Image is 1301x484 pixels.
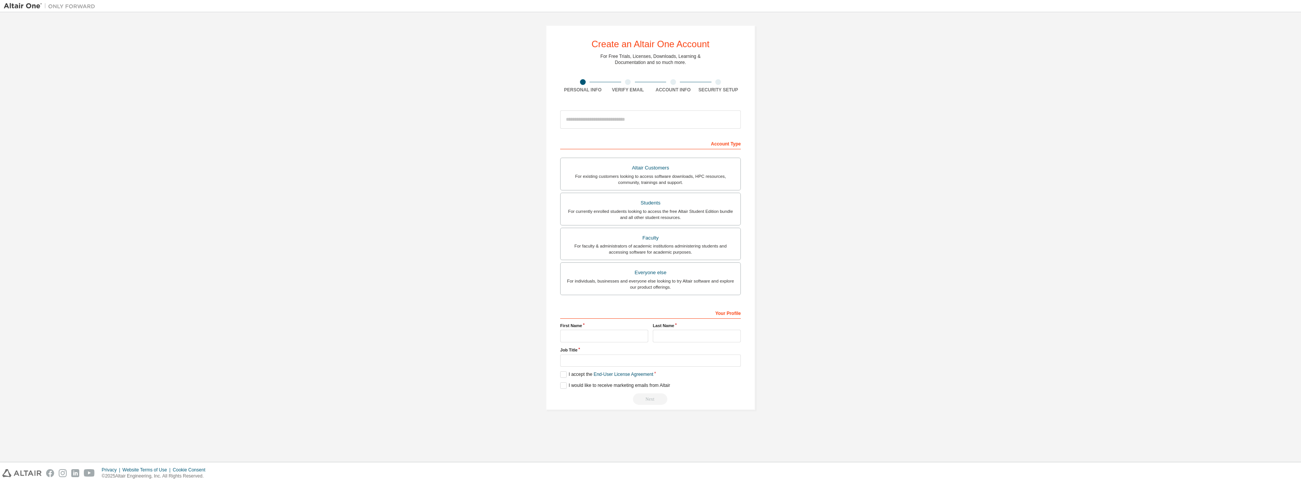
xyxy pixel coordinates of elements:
[565,233,736,243] div: Faculty
[102,473,210,479] p: © 2025 Altair Engineering, Inc. All Rights Reserved.
[560,87,606,93] div: Personal Info
[653,323,741,329] label: Last Name
[4,2,99,10] img: Altair One
[565,163,736,173] div: Altair Customers
[606,87,651,93] div: Verify Email
[2,469,42,477] img: altair_logo.svg
[650,87,696,93] div: Account Info
[696,87,741,93] div: Security Setup
[102,467,122,473] div: Privacy
[565,243,736,255] div: For faculty & administrators of academic institutions administering students and accessing softwa...
[594,372,654,377] a: End-User License Agreement
[84,469,95,477] img: youtube.svg
[122,467,173,473] div: Website Terms of Use
[565,173,736,185] div: For existing customers looking to access software downloads, HPC resources, community, trainings ...
[565,278,736,290] div: For individuals, businesses and everyone else looking to try Altair software and explore our prod...
[560,371,653,378] label: I accept the
[59,469,67,477] img: instagram.svg
[565,208,736,220] div: For currently enrolled students looking to access the free Altair Student Edition bundle and all ...
[71,469,79,477] img: linkedin.svg
[601,53,701,65] div: For Free Trials, Licenses, Downloads, Learning & Documentation and so much more.
[173,467,210,473] div: Cookie Consent
[565,267,736,278] div: Everyone else
[565,198,736,208] div: Students
[560,347,741,353] label: Job Title
[560,323,648,329] label: First Name
[560,382,670,389] label: I would like to receive marketing emails from Altair
[560,307,741,319] div: Your Profile
[46,469,54,477] img: facebook.svg
[560,393,741,405] div: Read and acccept EULA to continue
[591,40,710,49] div: Create an Altair One Account
[560,137,741,149] div: Account Type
